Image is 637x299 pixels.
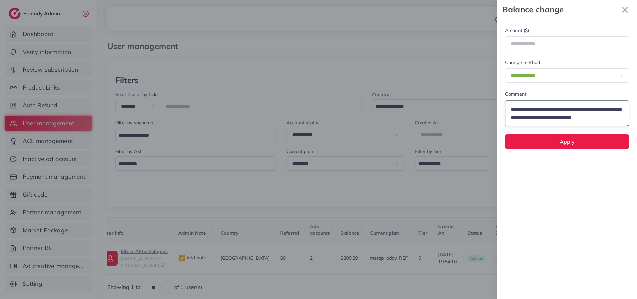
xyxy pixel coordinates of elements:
button: Close [618,3,632,16]
button: Apply [505,134,629,149]
legend: Change method [505,59,629,68]
strong: Balance change [502,4,618,15]
legend: Comment [505,91,629,100]
legend: Amount ($) [505,27,629,36]
svg: x [618,3,632,16]
span: Apply [560,138,575,145]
